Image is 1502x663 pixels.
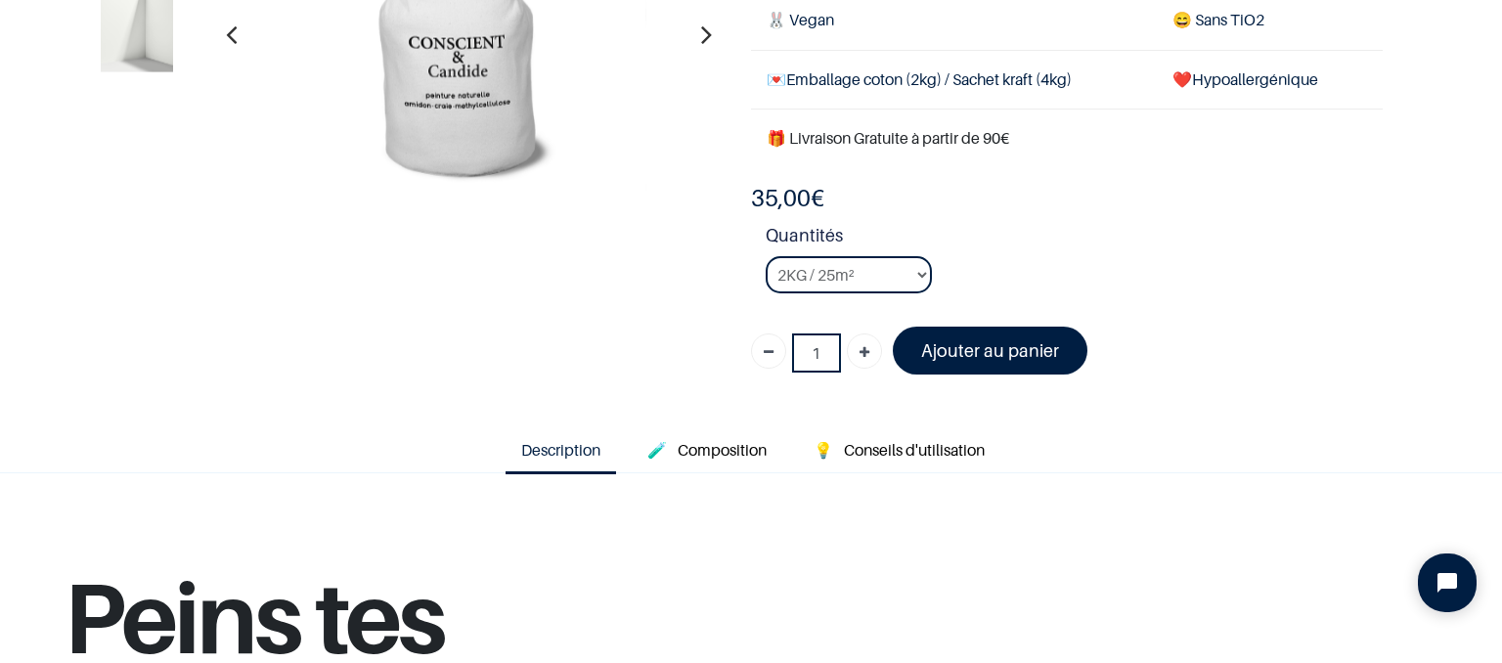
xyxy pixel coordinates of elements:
span: 😄 S [1172,10,1204,29]
iframe: Tidio Chat [1401,537,1493,629]
span: 💌 [767,69,786,89]
b: € [751,184,824,212]
td: Emballage coton (2kg) / Sachet kraft (4kg) [751,50,1157,109]
span: Conseils d'utilisation [844,440,985,460]
strong: Quantités [766,222,1383,256]
a: Supprimer [751,333,786,369]
span: Composition [678,440,767,460]
span: 🧪 [647,440,667,460]
span: 🐰 Vegan [767,10,834,29]
span: 💡 [814,440,833,460]
font: Ajouter au panier [921,340,1059,361]
span: Description [521,440,600,460]
td: ❤️Hypoallergénique [1157,50,1383,109]
span: 35,00 [751,184,811,212]
a: Ajouter au panier [893,327,1087,375]
font: 🎁 Livraison Gratuite à partir de 90€ [767,128,1009,148]
a: Ajouter [847,333,882,369]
